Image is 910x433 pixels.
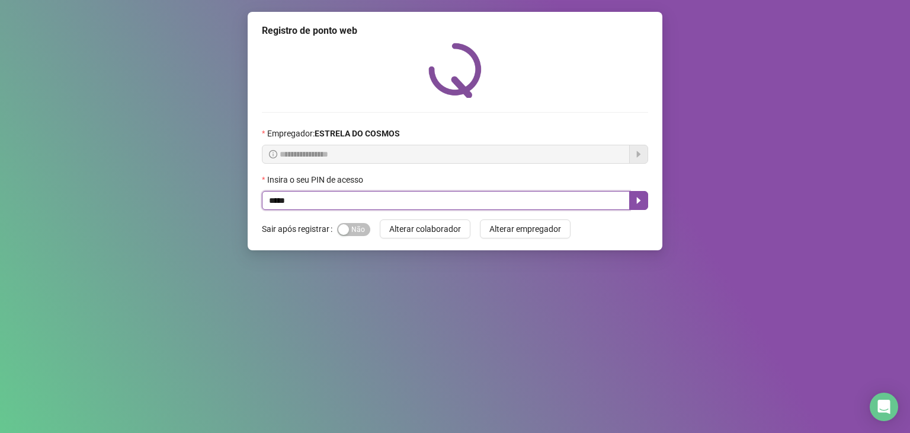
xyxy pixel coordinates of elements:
div: Open Intercom Messenger [870,393,898,421]
span: Alterar empregador [489,222,561,235]
button: Alterar colaborador [380,219,470,238]
span: Alterar colaborador [389,222,461,235]
label: Sair após registrar [262,219,337,238]
span: caret-right [634,196,643,205]
img: QRPoint [428,43,482,98]
strong: ESTRELA DO COSMOS [315,129,400,138]
label: Insira o seu PIN de acesso [262,173,371,186]
span: info-circle [269,150,277,158]
button: Alterar empregador [480,219,571,238]
div: Registro de ponto web [262,24,648,38]
span: Empregador : [267,127,400,140]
